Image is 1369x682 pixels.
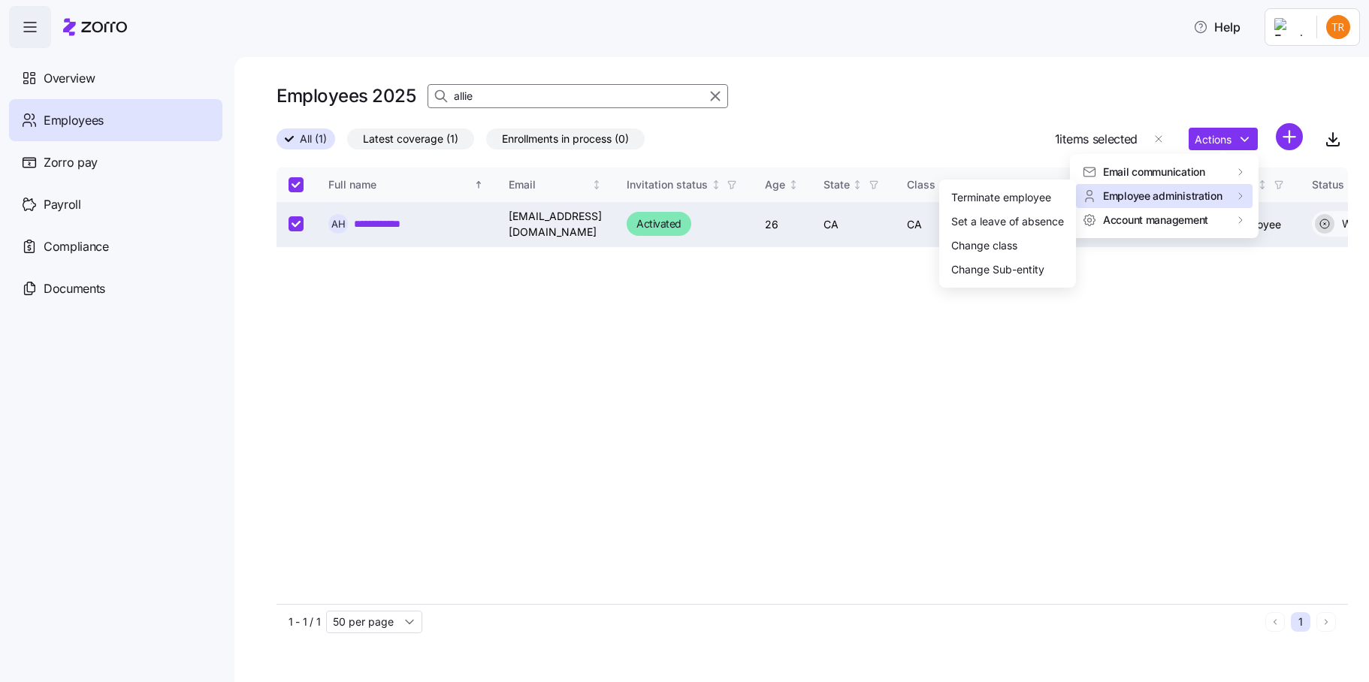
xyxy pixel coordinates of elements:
[636,215,681,233] span: Activated
[895,202,981,247] td: CA
[331,219,346,229] span: A H
[497,202,615,247] td: [EMAIL_ADDRESS][DOMAIN_NAME]
[951,213,1064,230] div: Set a leave of absence
[1103,189,1222,204] span: Employee administration
[951,261,1044,278] div: Change Sub-entity
[753,202,811,247] td: 26
[1103,213,1208,228] span: Account management
[1103,164,1205,180] span: Email communication
[289,216,304,231] input: Select record 1
[811,202,895,247] td: CA
[1221,202,1300,247] td: Employee
[951,237,1017,254] div: Change class
[951,189,1051,206] div: Terminate employee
